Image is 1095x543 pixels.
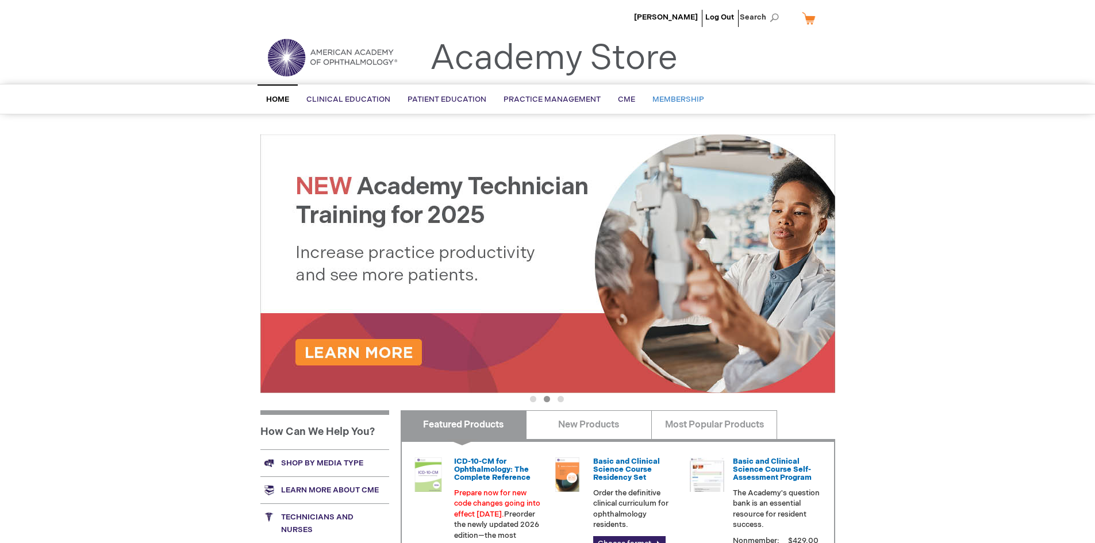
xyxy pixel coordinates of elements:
button: 2 of 3 [544,396,550,402]
a: Log Out [705,13,734,22]
a: Basic and Clinical Science Course Self-Assessment Program [733,457,812,483]
h1: How Can We Help You? [260,410,389,449]
a: New Products [526,410,652,439]
span: Home [266,95,289,104]
a: [PERSON_NAME] [634,13,698,22]
img: 02850963u_47.png [550,457,585,492]
a: Technicians and nurses [260,503,389,543]
span: CME [618,95,635,104]
a: Shop by media type [260,449,389,476]
span: Clinical Education [306,95,390,104]
font: Prepare now for new code changes going into effect [DATE]. [454,488,540,519]
span: Patient Education [408,95,486,104]
a: Learn more about CME [260,476,389,503]
img: 0120008u_42.png [411,457,445,492]
a: Most Popular Products [651,410,777,439]
p: The Academy's question bank is an essential resource for resident success. [733,488,820,530]
button: 1 of 3 [530,396,536,402]
span: Membership [652,95,704,104]
a: Academy Store [430,38,678,79]
p: Order the definitive clinical curriculum for ophthalmology residents. [593,488,681,530]
a: ICD-10-CM for Ophthalmology: The Complete Reference [454,457,531,483]
a: Basic and Clinical Science Course Residency Set [593,457,660,483]
a: Featured Products [401,410,527,439]
span: Practice Management [504,95,601,104]
span: Search [740,6,783,29]
button: 3 of 3 [558,396,564,402]
img: bcscself_20.jpg [690,457,724,492]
